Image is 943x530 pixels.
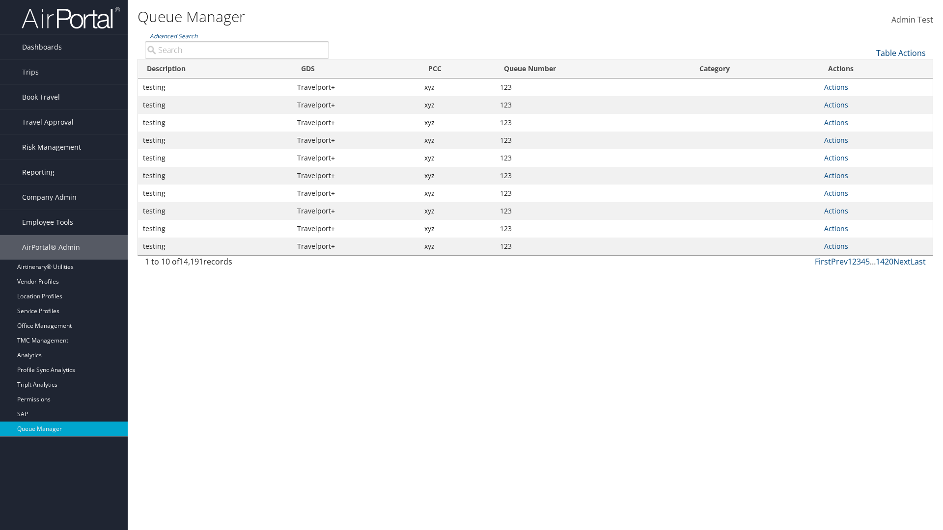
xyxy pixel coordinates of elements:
span: Company Admin [22,185,77,210]
img: airportal-logo.png [22,6,120,29]
span: Trips [22,60,39,84]
span: Risk Management [22,135,81,159]
a: Prev [831,256,848,267]
td: testing [138,185,292,202]
td: Travelport+ [292,185,419,202]
span: Admin Test [891,14,933,25]
td: testing [138,149,292,167]
a: 1420 [876,256,893,267]
td: xyz [419,167,495,185]
td: testing [138,220,292,238]
a: First [815,256,831,267]
span: Travel Approval [22,110,74,134]
td: testing [138,79,292,96]
td: xyz [419,79,495,96]
td: Travelport+ [292,238,419,255]
td: 123 [495,167,691,185]
td: xyz [419,96,495,114]
td: xyz [419,114,495,132]
a: Actions [824,153,848,162]
span: Dashboards [22,35,62,59]
a: Next [893,256,911,267]
td: testing [138,238,292,255]
td: Travelport+ [292,220,419,238]
a: 2 [852,256,857,267]
td: testing [138,96,292,114]
a: Actions [824,135,848,145]
span: Reporting [22,160,55,185]
td: xyz [419,220,495,238]
td: Travelport+ [292,202,419,220]
a: Actions [824,100,848,109]
td: 123 [495,149,691,167]
th: Description: activate to sort column ascending [138,59,292,79]
td: 123 [495,202,691,220]
td: xyz [419,202,495,220]
td: Travelport+ [292,114,419,132]
th: Queue Number: activate to sort column ascending [495,59,691,79]
td: Travelport+ [292,167,419,185]
td: 123 [495,185,691,202]
td: xyz [419,238,495,255]
a: 1 [848,256,852,267]
span: Employee Tools [22,210,73,235]
th: Actions [819,59,933,79]
a: Actions [824,224,848,233]
a: 4 [861,256,865,267]
span: Book Travel [22,85,60,109]
th: Category: activate to sort column ascending [691,59,819,79]
td: 123 [495,79,691,96]
a: Actions [824,171,848,180]
a: 3 [857,256,861,267]
a: Actions [824,82,848,92]
td: 123 [495,238,691,255]
td: testing [138,167,292,185]
span: … [870,256,876,267]
td: Travelport+ [292,149,419,167]
a: Actions [824,188,848,198]
span: AirPortal® Admin [22,235,80,260]
td: 123 [495,132,691,149]
td: Travelport+ [292,132,419,149]
td: xyz [419,149,495,167]
td: testing [138,202,292,220]
h1: Queue Manager [138,6,668,27]
span: 14,191 [179,256,203,267]
a: Actions [824,118,848,127]
td: testing [138,114,292,132]
td: testing [138,132,292,149]
td: 123 [495,114,691,132]
input: Advanced Search [145,41,329,59]
td: xyz [419,185,495,202]
td: Travelport+ [292,79,419,96]
th: PCC: activate to sort column ascending [419,59,495,79]
a: Last [911,256,926,267]
td: xyz [419,132,495,149]
a: 5 [865,256,870,267]
th: GDS: activate to sort column ascending [292,59,419,79]
td: 123 [495,220,691,238]
a: Admin Test [891,5,933,35]
a: Actions [824,241,848,251]
td: 123 [495,96,691,114]
td: Travelport+ [292,96,419,114]
a: Table Actions [876,48,926,58]
a: Advanced Search [150,32,197,40]
a: Actions [824,206,848,215]
div: 1 to 10 of records [145,256,329,272]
